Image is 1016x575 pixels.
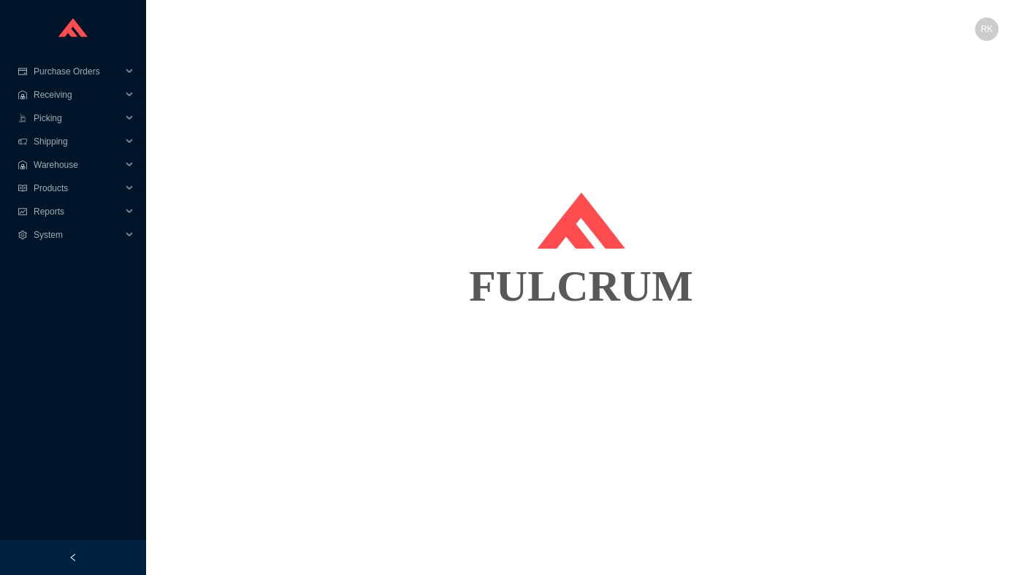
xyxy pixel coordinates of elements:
[981,18,993,41] span: RK
[69,553,77,562] span: left
[34,107,121,130] span: Picking
[34,130,121,153] span: Shipping
[18,231,28,239] span: setting
[34,60,121,83] span: Purchase Orders
[18,184,28,193] span: read
[34,83,121,107] span: Receiving
[34,223,121,247] span: System
[164,250,998,323] div: FULCRUM
[18,67,28,76] span: credit-card
[34,177,121,200] span: Products
[18,207,28,216] span: fund
[34,153,121,177] span: Warehouse
[34,200,121,223] span: Reports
